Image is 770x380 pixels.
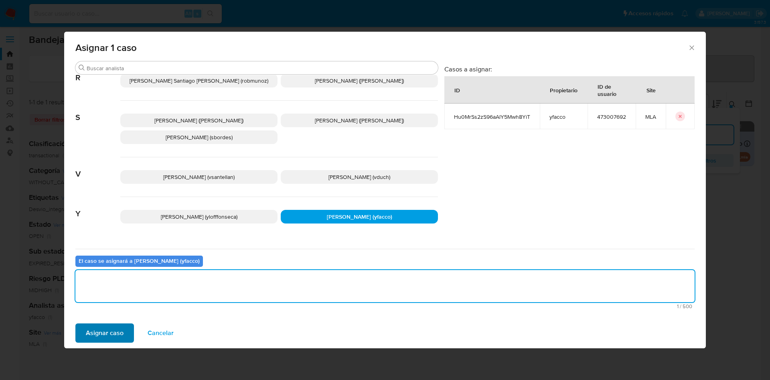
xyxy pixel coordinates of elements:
span: Máximo 500 caracteres [78,304,692,309]
button: Buscar [79,65,85,71]
div: [PERSON_NAME] Santiago [PERSON_NAME] (robmunoz) [120,74,278,87]
div: [PERSON_NAME] (ylofffonseca) [120,210,278,224]
div: ID [445,80,470,100]
div: [PERSON_NAME] (yfacco) [281,210,438,224]
span: [PERSON_NAME] (vsantellan) [163,173,235,181]
div: [PERSON_NAME] (vsantellan) [120,170,278,184]
div: [PERSON_NAME] ([PERSON_NAME]) [281,74,438,87]
span: Y [75,197,120,219]
span: Asignar 1 caso [75,43,688,53]
button: Asignar caso [75,323,134,343]
span: [PERSON_NAME] (ylofffonseca) [161,213,237,221]
span: [PERSON_NAME] (vduch) [328,173,390,181]
div: [PERSON_NAME] ([PERSON_NAME]) [281,114,438,127]
button: icon-button [675,112,685,121]
span: Cancelar [148,324,174,342]
b: El caso se asignará a [PERSON_NAME] (yfacco) [79,257,200,265]
span: S [75,101,120,122]
span: [PERSON_NAME] ([PERSON_NAME]) [154,116,243,124]
span: [PERSON_NAME] (sbordes) [166,133,233,141]
button: Cerrar ventana [688,44,695,51]
h3: Casos a asignar: [444,65,695,73]
div: assign-modal [64,32,706,348]
span: [PERSON_NAME] (yfacco) [327,213,392,221]
span: [PERSON_NAME] ([PERSON_NAME]) [315,77,404,85]
input: Buscar analista [87,65,435,72]
div: ID de usuario [588,77,635,103]
span: MLA [645,113,656,120]
div: [PERSON_NAME] (sbordes) [120,130,278,144]
span: V [75,157,120,179]
span: 473007692 [597,113,626,120]
span: Asignar caso [86,324,124,342]
span: Hu0MrSs2zS96aAlY5Mwh8YiT [454,113,530,120]
div: Site [637,80,665,100]
div: [PERSON_NAME] ([PERSON_NAME]) [120,114,278,127]
div: Propietario [540,80,587,100]
button: Cancelar [137,323,184,343]
span: [PERSON_NAME] Santiago [PERSON_NAME] (robmunoz) [130,77,268,85]
span: yfacco [549,113,578,120]
span: [PERSON_NAME] ([PERSON_NAME]) [315,116,404,124]
div: [PERSON_NAME] (vduch) [281,170,438,184]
